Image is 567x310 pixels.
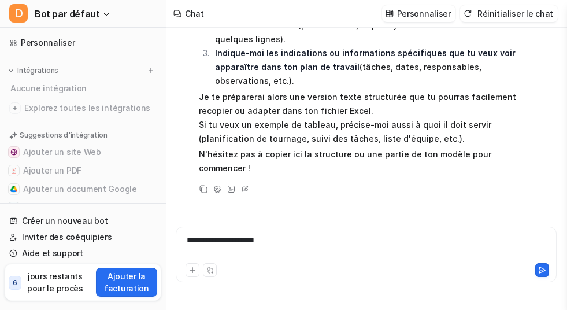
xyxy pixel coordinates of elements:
font: Intégrations [17,66,58,75]
img: Ajouter un site Web [10,149,17,156]
font: Réinitialiser le chat [477,9,553,19]
font: Je te préparerai alors une version texte structurée que tu pourras facilement recopier ou adapter... [199,92,516,116]
button: Réinitialiser le chat [460,5,558,22]
img: développer le menu [7,67,15,75]
img: Ajouter un document Google [10,186,17,193]
font: Ajouter un site Web [23,147,101,157]
font: jours restants pour le procès [27,271,83,293]
button: Ajouter la facturation [96,268,157,297]
font: Aide et support [22,248,83,258]
a: Personnaliser [5,35,161,51]
button: Ajouter un document GoogleAjouter un document Google [5,180,161,198]
font: Ajouter la facturation [104,271,149,293]
a: Explorez toutes les intégrations [5,100,161,116]
img: personnaliser [386,9,394,18]
font: Créer un nouveau bot [22,216,108,226]
button: Intégrations [5,65,62,76]
font: Aucune intégration [10,83,87,93]
font: Chat [185,9,204,19]
font: Si tu veux un exemple de tableau, précise-moi aussi à quoi il doit servir (planification de tourn... [199,120,491,143]
font: Ajouter un document Google [23,184,137,194]
font: Ajouter un PDF [23,165,81,175]
font: Personnaliser [21,38,75,47]
button: Ajouter à ZendeskAjouter à Zendesk [5,198,161,217]
font: Personnaliser [397,9,451,19]
img: réinitialiser [464,9,472,18]
img: Ajouter un PDF [10,167,17,174]
font: Explorez toutes les intégrations [24,103,150,113]
font: Inviter des coéquipiers [22,232,112,242]
button: Ajouter un PDFAjouter un PDF [5,161,161,180]
a: Créer un nouveau bot [5,213,161,229]
font: N'hésitez pas à copier ici la structure ou une partie de ton modèle pour commencer ! [199,149,491,173]
font: Suggestions d'intégration [20,131,108,139]
font: D [14,6,23,20]
a: Inviter des coéquipiers [5,229,161,245]
img: menu_add.svg [147,67,155,75]
a: Aide et support [5,245,161,261]
font: 6 [13,278,17,287]
button: Personnaliser [382,5,455,22]
font: Bot par défaut [35,8,99,20]
font: Ajouter à Zendesk [23,202,95,212]
img: explorer toutes les intégrations [9,102,21,114]
button: Ajouter un site WebAjouter un site Web [5,143,161,161]
font: Indique-moi les indications ou informations spécifiques que tu veux voir apparaître dans ton plan... [215,48,516,72]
